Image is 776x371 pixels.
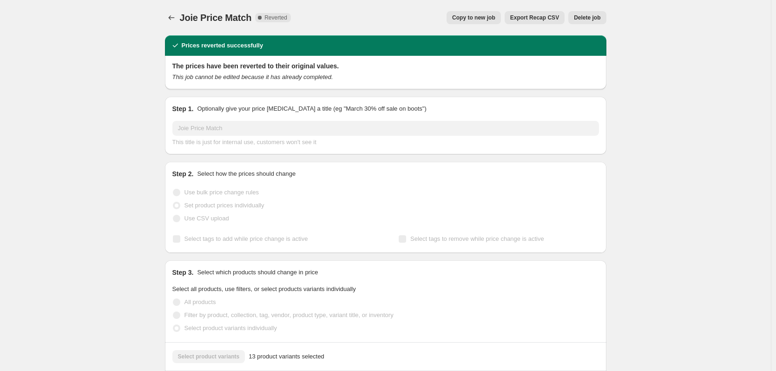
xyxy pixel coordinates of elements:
i: This job cannot be edited because it has already completed. [172,73,333,80]
button: Price change jobs [165,11,178,24]
p: Select how the prices should change [197,169,296,179]
h2: Prices reverted successfully [182,41,263,50]
span: Export Recap CSV [510,14,559,21]
span: 13 product variants selected [249,352,324,361]
span: This title is just for internal use, customers won't see it [172,139,316,146]
h2: Step 2. [172,169,194,179]
span: Delete job [574,14,600,21]
span: Select tags to add while price change is active [184,235,308,242]
p: Select which products should change in price [197,268,318,277]
h2: The prices have been reverted to their original values. [172,61,599,71]
span: All products [184,298,216,305]
span: Copy to new job [452,14,495,21]
span: Set product prices individually [184,202,264,209]
p: Optionally give your price [MEDICAL_DATA] a title (eg "March 30% off sale on boots") [197,104,426,113]
span: Filter by product, collection, tag, vendor, product type, variant title, or inventory [184,311,394,318]
button: Export Recap CSV [505,11,565,24]
span: Use CSV upload [184,215,229,222]
span: Reverted [264,14,287,21]
button: Copy to new job [447,11,501,24]
span: Select tags to remove while price change is active [410,235,544,242]
h2: Step 1. [172,104,194,113]
span: Use bulk price change rules [184,189,259,196]
span: Joie Price Match [180,13,252,23]
button: Delete job [568,11,606,24]
h2: Step 3. [172,268,194,277]
span: Select product variants individually [184,325,277,331]
span: Select all products, use filters, or select products variants individually [172,285,356,292]
input: 30% off holiday sale [172,121,599,136]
